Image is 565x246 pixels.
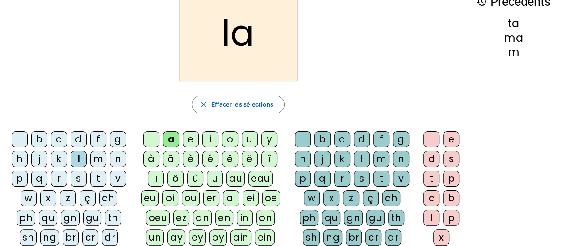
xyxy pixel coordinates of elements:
[31,171,47,187] div: q
[51,171,67,187] div: r
[242,131,258,147] div: u
[90,171,106,187] div: t
[173,210,189,226] div: ez
[207,171,223,187] div: ü
[71,151,87,167] div: l
[163,131,179,147] div: a
[183,151,199,167] div: è
[146,210,170,226] div: oeu
[80,190,96,206] div: ç
[303,229,320,246] div: sh
[304,190,320,206] div: w
[443,131,459,147] div: e
[255,229,275,246] div: ein
[110,151,126,167] div: n
[248,171,273,187] div: eau
[90,151,106,167] div: m
[300,210,318,226] div: ph
[385,229,401,246] div: dr
[60,190,76,206] div: z
[209,229,227,246] div: oy
[314,131,331,147] div: b
[354,131,370,147] div: d
[334,151,350,167] div: k
[443,171,459,187] div: p
[373,151,389,167] div: m
[295,151,311,167] div: h
[322,210,340,226] div: qu
[334,171,350,187] div: r
[193,210,212,226] div: an
[323,229,342,246] div: ng
[476,33,551,43] div: ma
[187,171,203,187] div: û
[366,210,385,226] div: gu
[143,151,159,167] div: à
[363,190,379,206] div: ç
[20,229,37,246] div: sh
[162,190,178,206] div: oi
[388,210,404,226] div: th
[203,190,219,206] div: er
[237,210,253,226] div: in
[223,190,239,206] div: ai
[423,151,439,167] div: d
[12,171,28,187] div: p
[423,190,439,206] div: c
[99,190,117,206] div: ch
[476,47,551,58] div: m
[61,210,80,226] div: gn
[243,190,259,206] div: ei
[476,18,551,29] div: ta
[222,131,238,147] div: o
[63,229,79,246] div: br
[226,171,245,187] div: au
[382,190,400,206] div: ch
[334,131,350,147] div: c
[256,210,275,226] div: on
[51,131,67,147] div: c
[202,151,218,167] div: é
[167,229,185,246] div: ay
[90,131,106,147] div: f
[373,171,389,187] div: t
[373,131,389,147] div: f
[211,99,273,110] span: Effacer les sélections
[82,229,98,246] div: cr
[261,151,277,167] div: î
[323,190,339,206] div: x
[433,229,449,246] div: x
[148,171,164,187] div: ï
[141,190,159,206] div: eu
[354,151,370,167] div: l
[71,171,87,187] div: s
[110,131,126,147] div: g
[199,100,207,108] mat-icon: close
[443,210,459,226] div: p
[346,229,362,246] div: br
[21,190,37,206] div: w
[222,151,238,167] div: ê
[215,210,233,226] div: en
[40,190,56,206] div: x
[182,190,200,206] div: ou
[105,210,121,226] div: th
[295,171,311,187] div: p
[354,171,370,187] div: s
[230,229,251,246] div: ain
[344,210,363,226] div: gn
[423,210,439,226] div: l
[102,229,118,246] div: dr
[443,190,459,206] div: b
[393,131,409,147] div: g
[202,131,218,147] div: i
[31,151,47,167] div: j
[343,190,359,206] div: z
[393,151,409,167] div: n
[262,190,280,206] div: oe
[83,210,101,226] div: gu
[39,210,57,226] div: qu
[189,229,206,246] div: ey
[393,171,409,187] div: v
[71,131,87,147] div: d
